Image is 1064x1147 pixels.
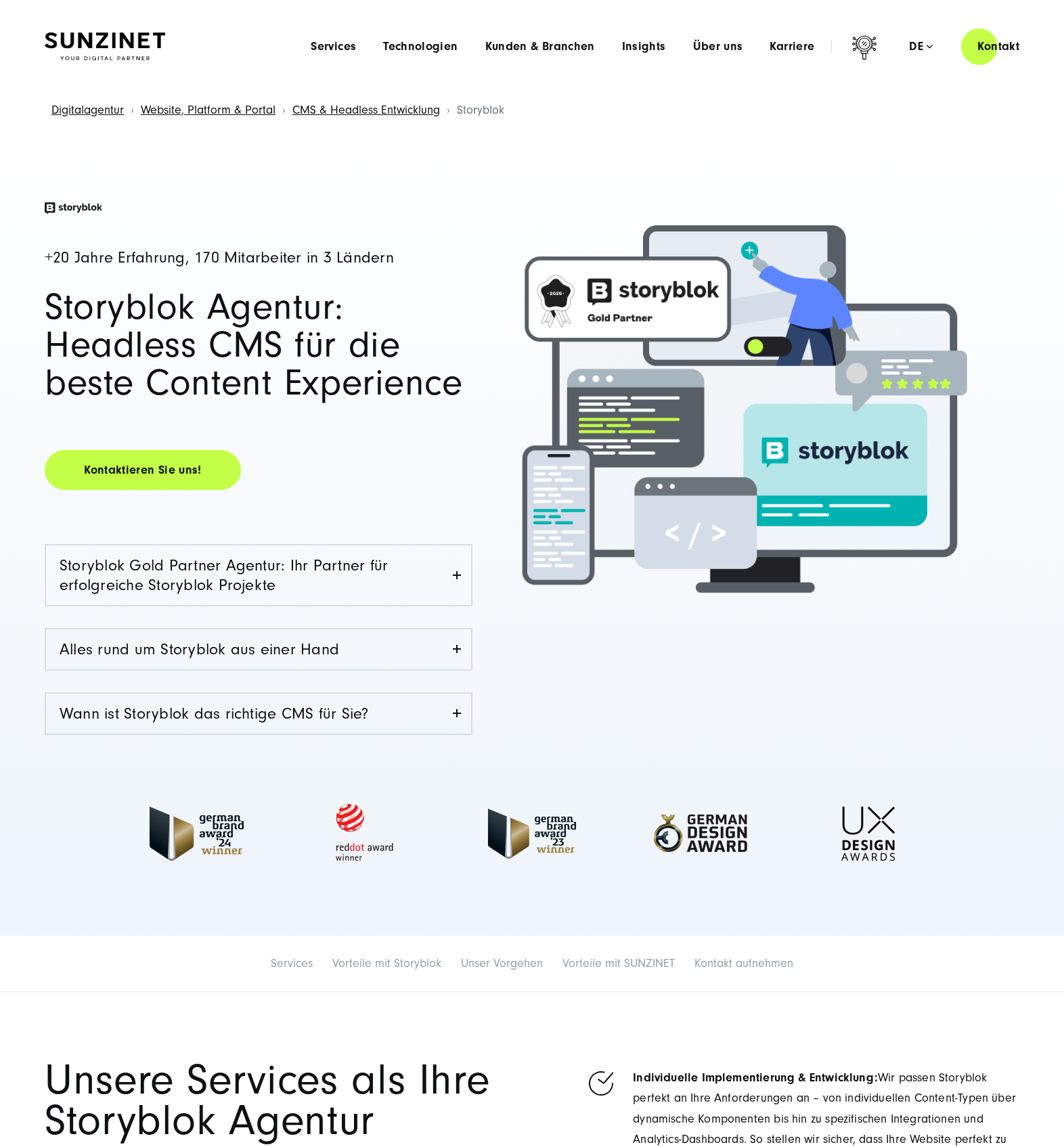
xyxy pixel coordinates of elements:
a: Kontaktieren Sie uns! [45,450,241,490]
a: Vorteile mit Storyblok [332,956,441,970]
strong: Individuelle Implementierung & Entwicklung: [633,1071,878,1085]
a: Storyblok Gold Partner Agentur: Ihr Partner für erfolgreiche Storyblok Projekte [46,545,471,605]
a: Kunden & Branchen [485,40,595,53]
img: SUNZINET Full Service Digital Agentur [45,32,165,61]
a: CMS & Headless Entwicklung [292,103,440,117]
a: Vorteile mit SUNZINET [562,956,675,970]
img: UX Design Awards - zertifizierte storyblok Agentur - Storyblok partner Agentur SUNZINET [801,792,935,875]
img: Storyblok Logo Schwarz [45,202,102,215]
a: Services [311,40,356,53]
img: German-Design-Award - zertifizierte storyblok Agentur - Storyblok partner Agentur SUNZINET [633,806,767,862]
a: Digitalagentur [51,103,124,117]
a: Insights [622,40,666,53]
a: Services [271,956,313,970]
span: Storyblok [457,103,504,117]
img: German-Brand-Award-2024 winner - zertifizierte storyblok Agentur - Storyblok partner Agentur SUNZ... [129,795,263,872]
a: Kontakt [961,27,1036,66]
a: Wann ist Storyblok das richtige CMS für Sie? [46,694,471,734]
h4: +20 Jahre Erfahrung, 170 Mitarbeiter in 3 Ländern [45,250,472,267]
div: de [909,40,933,53]
img: German Brand Award 2023 Winner - zertifizierte storyblok Agentur - Storyblok partner Agentur SUNZ... [465,796,599,872]
a: Unser Vorgehen [461,956,543,970]
a: Kontakt aufnehmen [694,956,793,970]
a: Technologien [383,40,458,53]
h1: Unsere Services als Ihre Storyblok Agentur [45,1060,523,1142]
h1: Storyblok Agentur: Headless CMS für die beste Content Experience [45,288,472,402]
a: Alles rund um Storyblok aus einer Hand [46,629,471,669]
img: Red Dot Award winner - zertifizierte storyblok Agentur - Storyblok partner Agentur SUNZINET [297,792,431,875]
a: Karriere [770,40,814,53]
img: Storyblok Agentur SUNZINET [488,187,1004,646]
a: Website, Platform & Portal [141,103,275,117]
a: Über uns [693,40,743,53]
